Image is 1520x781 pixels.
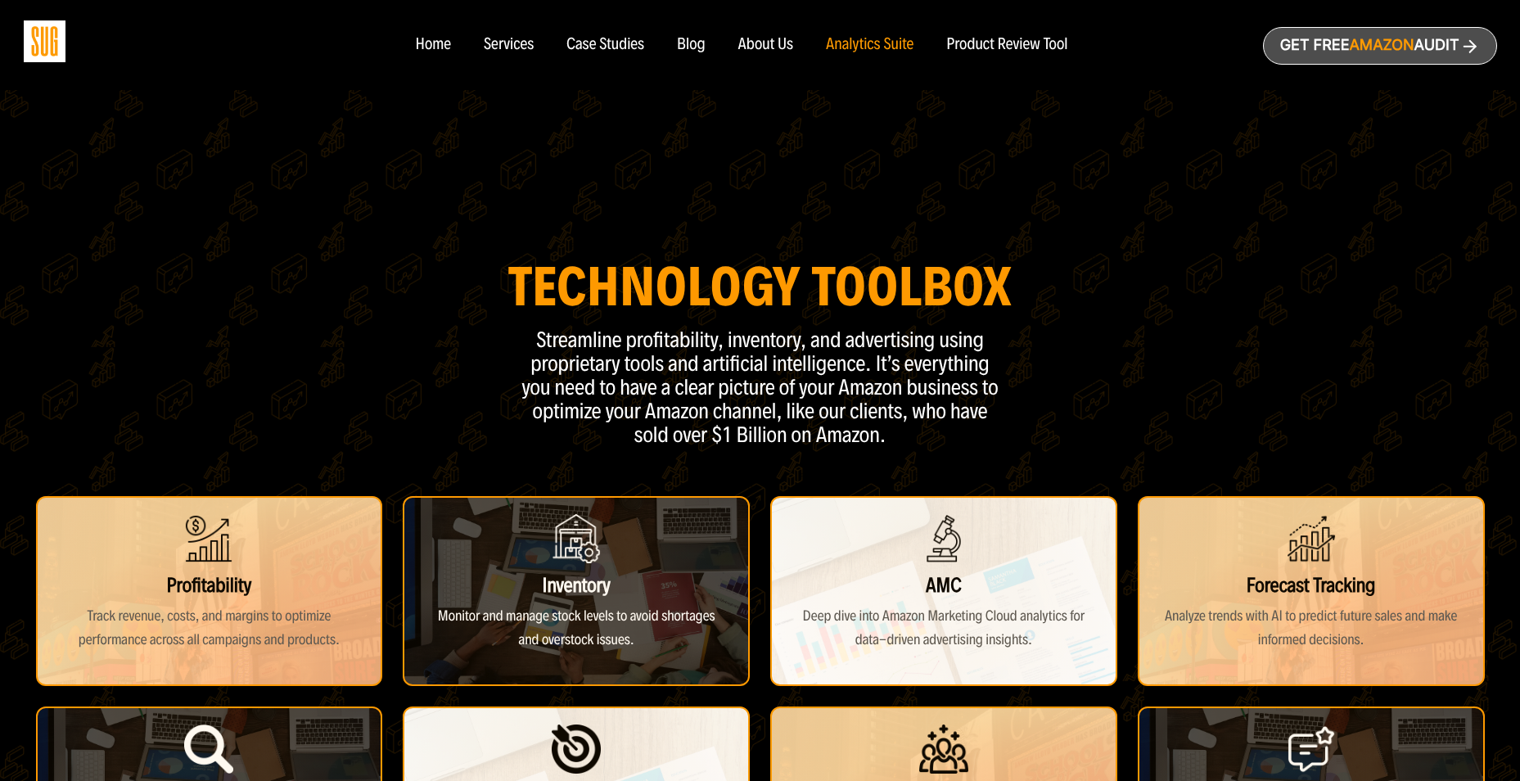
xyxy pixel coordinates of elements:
p: Streamline profitability, inventory, and advertising using proprietary tools and artificial intel... [515,328,1006,447]
a: Analytics Suite [826,36,913,54]
a: Home [415,36,450,54]
a: Blog [677,36,706,54]
img: Sug [24,20,65,62]
a: Get freeAmazonAudit [1263,27,1497,65]
a: Product Review Tool [946,36,1067,54]
a: Case Studies [566,36,644,54]
a: About Us [738,36,794,54]
a: Services [484,36,534,54]
span: Amazon [1349,37,1414,54]
strong: Technology Toolbox [508,253,1013,320]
